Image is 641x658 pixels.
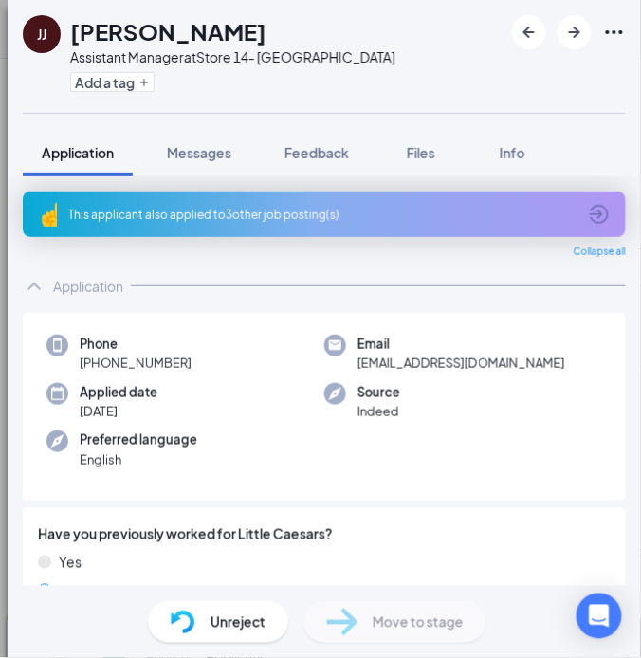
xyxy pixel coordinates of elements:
[37,25,46,44] div: JJ
[518,21,540,44] svg: ArrowLeftNew
[23,275,46,298] svg: ChevronUp
[357,402,400,421] span: Indeed
[80,450,197,469] span: English
[563,21,586,44] svg: ArrowRight
[588,203,611,226] svg: ArrowCircle
[373,612,464,632] span: Move to stage
[68,207,577,223] div: This applicant also applied to 3 other job posting(s)
[357,335,565,354] span: Email
[357,354,565,373] span: [EMAIL_ADDRESS][DOMAIN_NAME]
[558,15,592,49] button: ArrowRight
[59,552,82,573] span: Yes
[53,277,123,296] div: Application
[512,15,546,49] button: ArrowLeftNew
[38,523,333,544] span: Have you previously worked for Little Caesars?
[577,594,622,639] div: Open Intercom Messenger
[70,15,266,47] h1: [PERSON_NAME]
[59,580,77,601] span: No
[574,245,626,260] span: Collapse all
[80,430,197,449] span: Preferred language
[211,612,266,632] span: Unreject
[70,47,395,66] div: Assistant Manager at Store 14- [GEOGRAPHIC_DATA]
[284,144,349,161] span: Feedback
[80,354,192,373] span: [PHONE_NUMBER]
[167,144,231,161] span: Messages
[357,383,400,402] span: Source
[138,77,150,88] svg: Plus
[70,72,155,92] button: PlusAdd a tag
[42,144,114,161] span: Application
[603,21,626,44] svg: Ellipses
[80,335,192,354] span: Phone
[407,144,435,161] span: Files
[80,402,157,421] span: [DATE]
[500,144,525,161] span: Info
[80,383,157,402] span: Applied date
